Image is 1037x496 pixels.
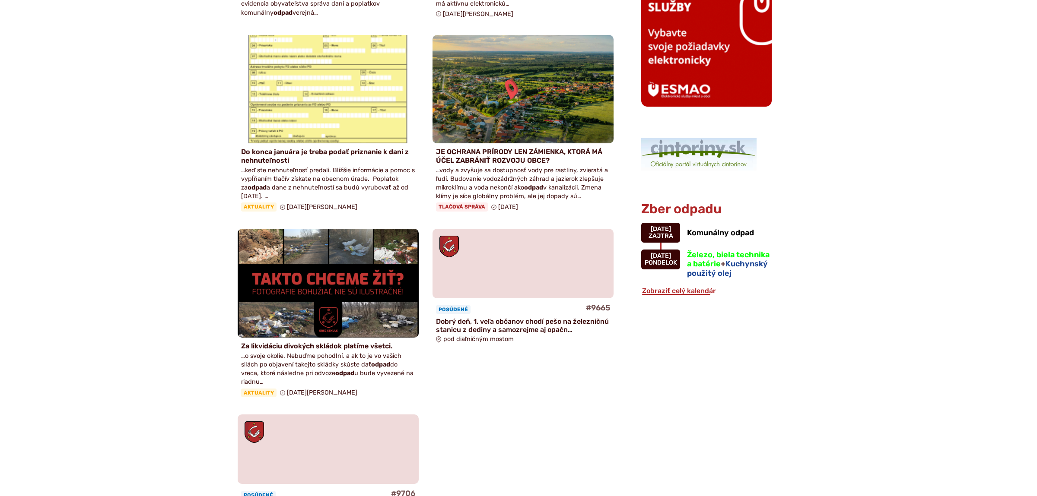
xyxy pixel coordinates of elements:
[241,202,277,211] span: Aktuality
[241,167,415,200] span: …keď ste nehnuteľnosť predali. Bližšie informácie a pomoc s vypĺňaním tlačív získate na obecnom ú...
[641,250,772,278] a: Železo, biela technika a batérie+Kuchynský použitý olej [DATE] pondelok
[248,184,267,191] strong: odpad
[687,250,770,269] span: Železo, biela technika a batérie
[436,317,610,334] p: Dobrý deň, 1. veľa občanov chodí pešo na železničnú stanicu z dediny a samozrejme aj opačn…
[687,228,754,237] span: Komunálny odpad
[586,303,610,313] h4: #9665
[498,203,518,211] span: [DATE]
[241,389,277,397] span: Aktuality
[287,203,357,211] span: [DATE][PERSON_NAME]
[641,202,772,216] h3: Zber odpadu
[274,9,293,16] strong: odpad
[649,232,673,240] span: Zajtra
[433,229,614,346] a: #9665 Posúdené Dobrý deň, 1. veľa občanov chodí pešo na železničnú stanicu z dediny a samozrejme ...
[641,138,757,171] img: 1.png
[335,370,354,377] strong: odpad
[241,352,414,385] span: …o svoje okolie. Nebuďme pohodlní, a ak to je vo vašich silách po objavení takejto skládky skúste...
[238,35,419,215] a: Do konca januára je treba podať priznanie k dani z nehnuteľnosti …keď ste nehnuteľnosť predali. B...
[443,335,514,343] span: pod diaľničným mostom
[651,252,671,259] span: [DATE]
[287,389,357,396] span: [DATE][PERSON_NAME]
[687,259,768,278] span: Kuchynský použitý olej
[443,10,513,18] span: [DATE][PERSON_NAME]
[687,250,772,278] h3: +
[436,148,610,164] h4: JE OCHRANA PRÍRODY LEN ZÁMIENKA, KTORÁ MÁ ÚČEL ZABRÁNIŤ ROZVOJU OBCE?
[641,287,717,295] a: Zobraziť celý kalendár
[241,148,415,164] h4: Do konca januára je treba podať priznanie k dani z nehnuteľnosti
[433,35,614,215] a: JE OCHRANA PRÍRODY LEN ZÁMIENKA, KTORÁ MÁ ÚČEL ZABRÁNIŤ ROZVOJU OBCE? …vody a zvyšuje sa dostupno...
[436,167,608,200] span: …vody a zvyšuje sa dostupnosť vody pre rastliny, zvieratá a ľudí. Budovanie vodozádržných záhrad ...
[371,361,390,368] strong: odpad
[651,225,671,233] span: [DATE]
[436,202,488,211] span: Tlačová správa
[436,305,471,314] span: Posúdené
[645,259,677,266] span: pondelok
[641,223,772,243] a: Komunálny odpad [DATE] Zajtra
[238,229,419,401] a: Za likvidáciu divokých skládok platíme všetci. …o svoje okolie. Nebuďme pohodlní, a ak to je vo v...
[524,184,543,191] strong: odpad
[241,342,415,350] h4: Za likvidáciu divokých skládok platíme všetci.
